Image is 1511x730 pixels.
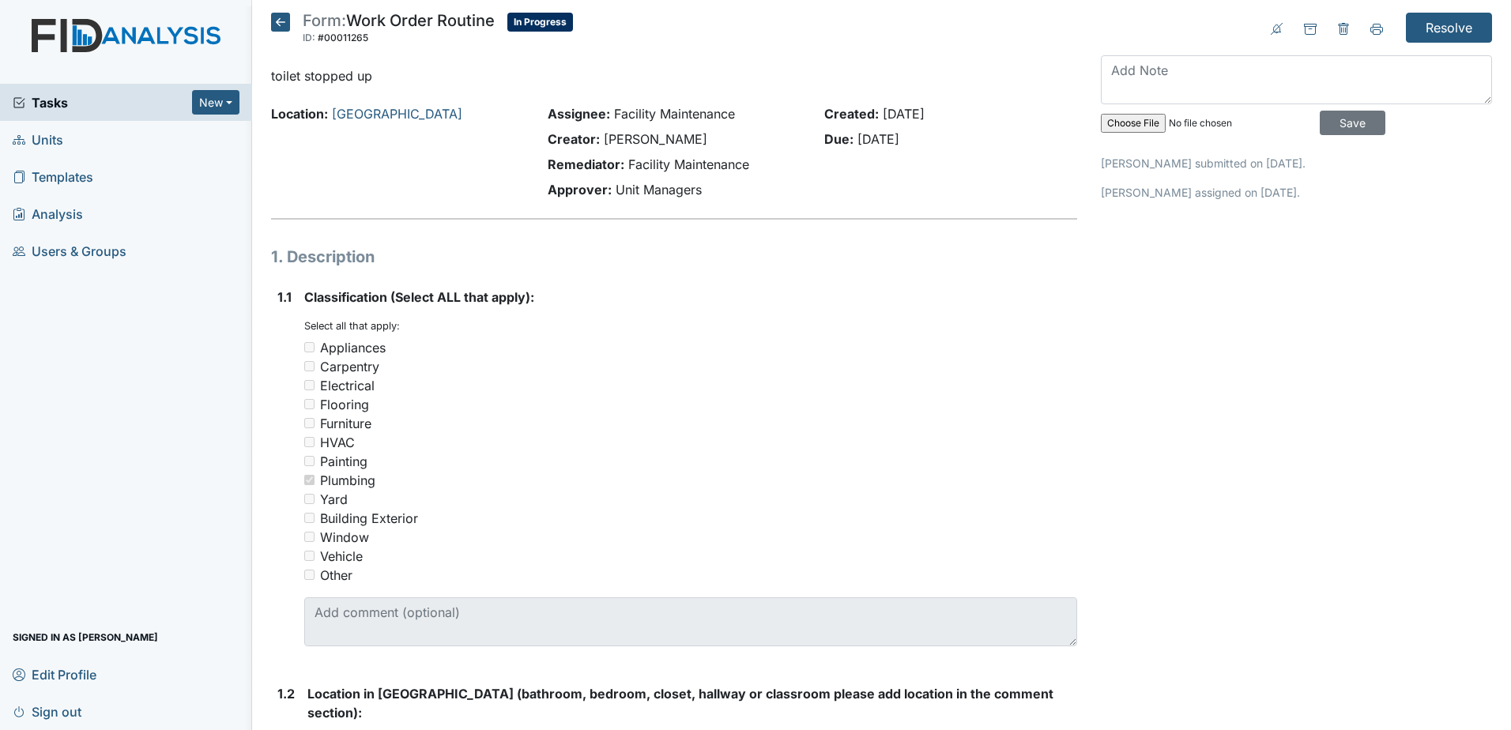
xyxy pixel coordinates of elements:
[548,106,610,122] strong: Assignee:
[304,570,315,580] input: Other
[304,513,315,523] input: Building Exterior
[1320,111,1385,135] input: Save
[318,32,368,43] span: #00011265
[320,376,375,395] div: Electrical
[1406,13,1492,43] input: Resolve
[1101,184,1492,201] p: [PERSON_NAME] assigned on [DATE].
[1101,155,1492,171] p: [PERSON_NAME] submitted on [DATE].
[320,566,352,585] div: Other
[304,380,315,390] input: Electrical
[277,684,295,703] label: 1.2
[13,662,96,687] span: Edit Profile
[507,13,573,32] span: In Progress
[320,509,418,528] div: Building Exterior
[320,547,363,566] div: Vehicle
[13,699,81,724] span: Sign out
[304,399,315,409] input: Flooring
[13,201,83,226] span: Analysis
[13,164,93,189] span: Templates
[307,686,1053,721] span: Location in [GEOGRAPHIC_DATA] (bathroom, bedroom, closet, hallway or classroom please add locatio...
[192,90,239,115] button: New
[883,106,925,122] span: [DATE]
[320,471,375,490] div: Plumbing
[304,494,315,504] input: Yard
[320,395,369,414] div: Flooring
[304,418,315,428] input: Furniture
[13,127,63,152] span: Units
[303,13,495,47] div: Work Order Routine
[548,156,624,172] strong: Remediator:
[304,320,400,332] small: Select all that apply:
[320,338,386,357] div: Appliances
[616,182,702,198] span: Unit Managers
[304,437,315,447] input: HVAC
[304,289,534,305] span: Classification (Select ALL that apply):
[277,288,292,307] label: 1.1
[304,551,315,561] input: Vehicle
[304,361,315,371] input: Carpentry
[13,625,158,649] span: Signed in as [PERSON_NAME]
[857,131,899,147] span: [DATE]
[320,528,369,547] div: Window
[320,357,379,376] div: Carpentry
[332,106,462,122] a: [GEOGRAPHIC_DATA]
[320,452,367,471] div: Painting
[548,182,612,198] strong: Approver:
[303,32,315,43] span: ID:
[271,106,328,122] strong: Location:
[304,342,315,352] input: Appliances
[614,106,735,122] span: Facility Maintenance
[303,11,346,30] span: Form:
[824,131,853,147] strong: Due:
[628,156,749,172] span: Facility Maintenance
[320,414,371,433] div: Furniture
[13,239,126,263] span: Users & Groups
[304,456,315,466] input: Painting
[320,433,355,452] div: HVAC
[13,93,192,112] a: Tasks
[548,131,600,147] strong: Creator:
[824,106,879,122] strong: Created:
[304,475,315,485] input: Plumbing
[271,66,1077,85] p: toilet stopped up
[604,131,707,147] span: [PERSON_NAME]
[320,490,348,509] div: Yard
[304,532,315,542] input: Window
[271,245,1077,269] h1: 1. Description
